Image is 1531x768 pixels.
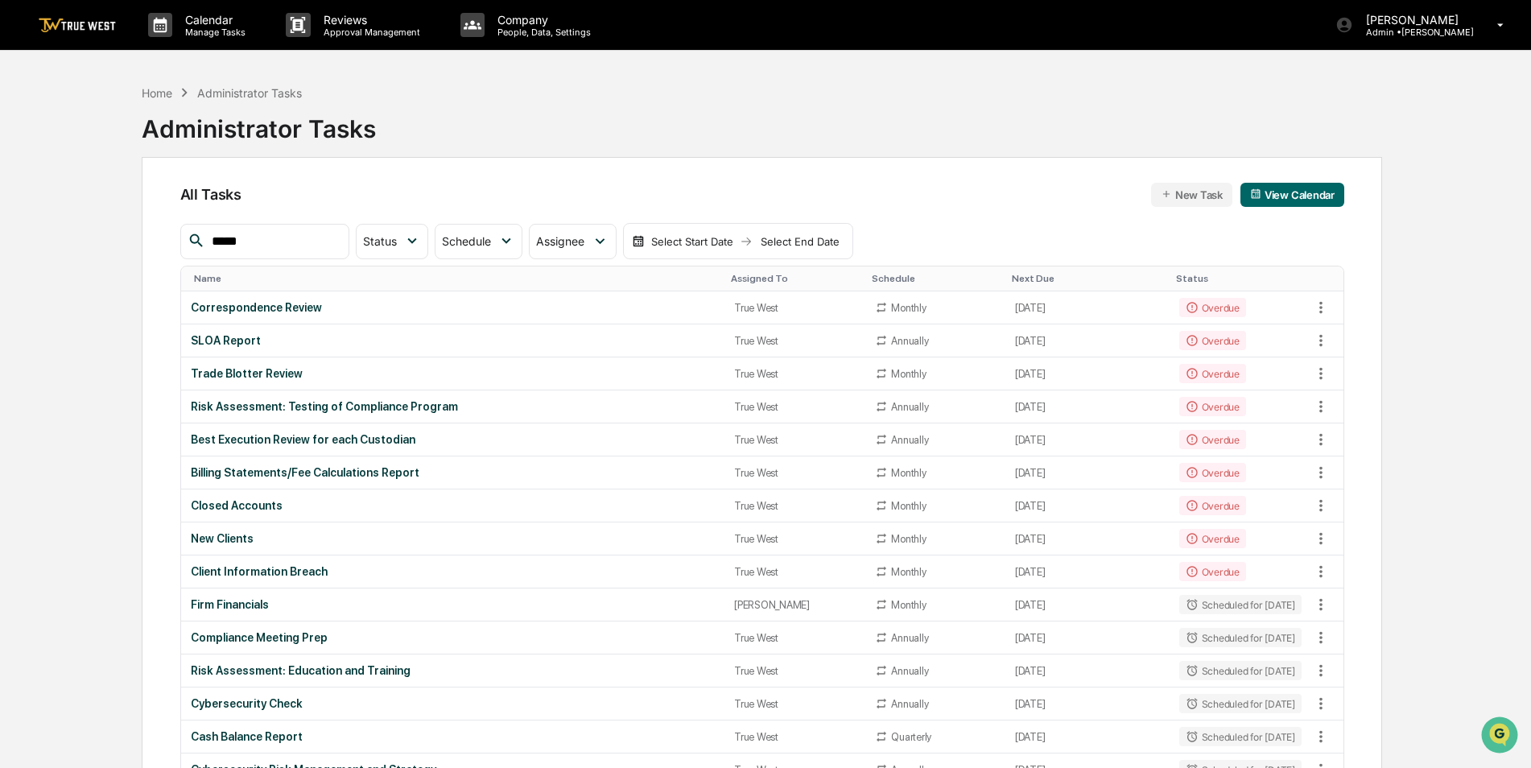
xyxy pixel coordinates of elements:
[734,698,856,710] div: True West
[734,434,856,446] div: True West
[113,272,195,285] a: Powered byPylon
[1353,27,1474,38] p: Admin • [PERSON_NAME]
[191,466,716,479] div: Billing Statements/Fee Calculations Report
[485,13,599,27] p: Company
[1005,522,1170,555] td: [DATE]
[536,234,584,248] span: Assignee
[891,632,928,644] div: Annually
[1179,397,1246,416] div: Overdue
[32,203,104,219] span: Preclearance
[191,400,716,413] div: Risk Assessment: Testing of Compliance Program
[891,698,928,710] div: Annually
[632,235,645,248] img: calendar
[734,566,856,578] div: True West
[1250,188,1261,200] img: calendar
[191,301,716,314] div: Correspondence Review
[1151,183,1232,207] button: New Task
[191,532,716,545] div: New Clients
[16,204,29,217] div: 🖐️
[1179,496,1246,515] div: Overdue
[1179,430,1246,449] div: Overdue
[142,86,172,100] div: Home
[756,235,844,248] div: Select End Date
[734,401,856,413] div: True West
[731,273,859,284] div: Toggle SortBy
[891,335,928,347] div: Annually
[10,227,108,256] a: 🔎Data Lookup
[1179,661,1302,680] div: Scheduled for [DATE]
[734,368,856,380] div: True West
[197,86,302,100] div: Administrator Tasks
[1179,364,1246,383] div: Overdue
[1179,529,1246,548] div: Overdue
[311,27,428,38] p: Approval Management
[891,566,926,578] div: Monthly
[191,631,716,644] div: Compliance Meeting Prep
[1311,273,1343,284] div: Toggle SortBy
[648,235,737,248] div: Select Start Date
[1179,694,1302,713] div: Scheduled for [DATE]
[891,731,931,743] div: Quarterly
[55,139,204,152] div: We're available if you need us!
[891,401,928,413] div: Annually
[1005,390,1170,423] td: [DATE]
[1005,721,1170,754] td: [DATE]
[311,13,428,27] p: Reviews
[1179,595,1302,614] div: Scheduled for [DATE]
[191,565,716,578] div: Client Information Breach
[740,235,753,248] img: arrow right
[194,273,719,284] div: Toggle SortBy
[1179,628,1302,647] div: Scheduled for [DATE]
[1005,588,1170,621] td: [DATE]
[891,434,928,446] div: Annually
[1179,298,1246,317] div: Overdue
[1005,423,1170,456] td: [DATE]
[10,196,110,225] a: 🖐️Preclearance
[734,335,856,347] div: True West
[1005,687,1170,721] td: [DATE]
[191,367,716,380] div: Trade Blotter Review
[363,234,397,248] span: Status
[734,599,856,611] div: [PERSON_NAME]
[1012,273,1163,284] div: Toggle SortBy
[1179,727,1302,746] div: Scheduled for [DATE]
[16,123,45,152] img: 1746055101610-c473b297-6a78-478c-a979-82029cc54cd1
[1005,324,1170,357] td: [DATE]
[274,128,293,147] button: Start new chat
[191,598,716,611] div: Firm Financials
[734,665,856,677] div: True West
[172,13,254,27] p: Calendar
[1479,715,1523,758] iframe: Open customer support
[891,302,926,314] div: Monthly
[191,433,716,446] div: Best Execution Review for each Custodian
[1005,555,1170,588] td: [DATE]
[734,731,856,743] div: True West
[734,632,856,644] div: True West
[891,368,926,380] div: Monthly
[191,697,716,710] div: Cybersecurity Check
[32,233,101,250] span: Data Lookup
[1179,463,1246,482] div: Overdue
[1179,331,1246,350] div: Overdue
[39,18,116,33] img: logo
[734,500,856,512] div: True West
[191,334,716,347] div: SLOA Report
[55,123,264,139] div: Start new chat
[191,664,716,677] div: Risk Assessment: Education and Training
[872,273,998,284] div: Toggle SortBy
[1353,13,1474,27] p: [PERSON_NAME]
[891,467,926,479] div: Monthly
[142,101,376,143] div: Administrator Tasks
[1176,273,1305,284] div: Toggle SortBy
[180,186,241,203] span: All Tasks
[734,467,856,479] div: True West
[1240,183,1344,207] button: View Calendar
[891,533,926,545] div: Monthly
[891,599,926,611] div: Monthly
[16,235,29,248] div: 🔎
[110,196,206,225] a: 🗄️Attestations
[191,730,716,743] div: Cash Balance Report
[1005,621,1170,654] td: [DATE]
